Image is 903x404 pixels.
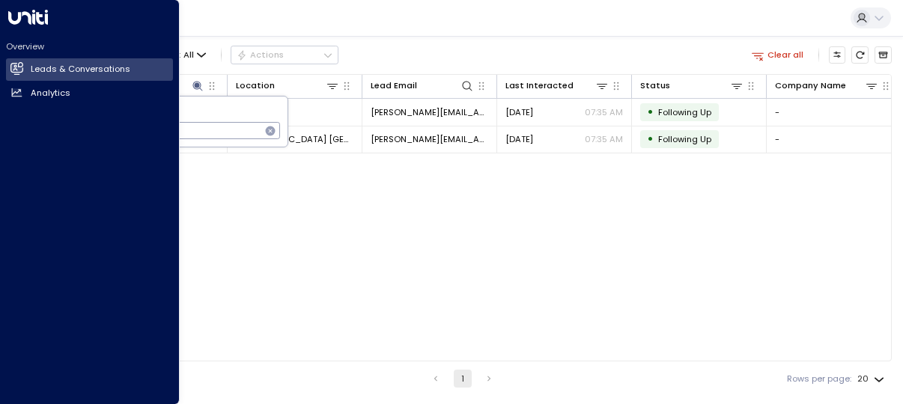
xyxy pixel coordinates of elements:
button: Customize [829,46,846,64]
span: natalya.mandell@gmail.com [371,133,488,145]
div: • [647,129,654,149]
a: Leads & Conversations [6,58,173,81]
span: Refresh [851,46,869,64]
div: Location [236,79,275,93]
a: Analytics [6,82,173,104]
td: - [767,99,902,125]
button: Archived Leads [875,46,892,64]
div: Status [640,79,670,93]
div: Button group with a nested menu [231,46,338,64]
span: All [183,50,194,60]
span: Yesterday [505,106,533,118]
h2: Overview [6,40,173,52]
h2: Leads & Conversations [31,63,130,76]
div: Company Name [775,79,878,93]
div: Last Interacted [505,79,609,93]
span: Following Up [658,133,711,145]
h2: Analytics [31,87,70,100]
div: Last Interacted [505,79,574,93]
div: • [647,102,654,122]
td: - [228,99,362,125]
span: Oct 13, 2025 [505,133,533,145]
div: Company Name [775,79,846,93]
div: 20 [857,370,887,388]
button: Actions [231,46,338,64]
nav: pagination navigation [426,370,499,388]
div: Lead Email [371,79,474,93]
div: Status [640,79,744,93]
td: - [767,126,902,153]
span: natalya.mandell@gmail.com [371,106,488,118]
label: Rows per page: [787,373,851,385]
p: 07:35 AM [585,133,623,145]
p: 07:35 AM [585,106,623,118]
div: Lead Email [371,79,417,93]
div: Actions [237,49,284,60]
div: Location [236,79,339,93]
button: Clear all [747,46,809,63]
span: Following Up [658,106,711,118]
span: Space Station Shrewsbury [236,133,353,145]
button: page 1 [454,370,472,388]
